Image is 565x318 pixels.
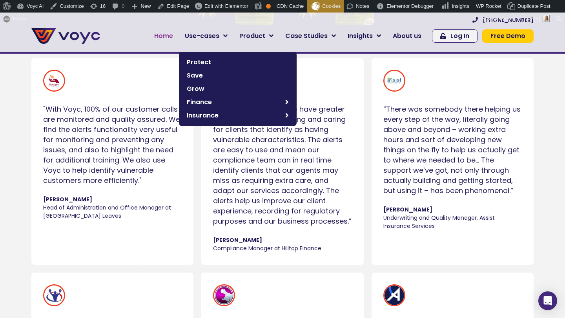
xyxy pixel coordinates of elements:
span: Finance [187,98,281,107]
a: Howdy, [479,13,553,25]
div: OK [266,4,271,9]
div: Slides [383,70,522,230]
div: Slides [43,70,182,220]
img: Laura Warner [383,70,405,92]
span: Product [239,31,265,41]
div: "With Voyc, 100% of our customer calls are monitored and quality assured. We find the alerts func... [43,105,182,186]
span: Grow [187,84,289,94]
a: Case Studies [279,28,342,44]
span: Insurance [187,111,281,120]
span: Insights [452,3,469,9]
span: [PERSON_NAME] [213,237,352,245]
img: voyc-full-logo [31,28,100,44]
span: Forms [13,13,27,25]
div: “There was somebody there helping us every step of the way, literally going above and beyond – wo... [383,105,522,196]
span: Save [187,71,289,80]
a: Insights [342,28,387,44]
a: Product [233,28,279,44]
span: Case Studies [285,31,328,41]
span: Home [154,31,173,41]
span: Free Demo [490,33,525,39]
img: Keith Jones [43,284,65,306]
img: Felicity Vanderwesthuizen [43,70,65,92]
a: Protect [183,56,293,69]
span: Insights [348,31,373,41]
a: About us [387,28,427,44]
span: Log In [450,33,469,39]
div: Slides [213,70,352,253]
span: Use-cases [185,31,219,41]
a: Finance [183,96,293,109]
span: Edit with Elementor [204,3,248,9]
img: Graham Wheeler [383,284,405,306]
span: Head of Administration and Office Manager at [GEOGRAPHIC_DATA] Leaves [43,204,182,220]
span: Underwriting and Quality Manager, Assist Insurance Services [383,214,522,231]
a: Home [148,28,179,44]
span: [PERSON_NAME] [498,16,540,22]
a: Log In [432,29,478,43]
div: “Voyc has allowed us to have greater control over our recording and caring for clients that ident... [213,105,352,227]
div: Open Intercom Messenger [538,291,557,310]
span: About us [393,31,421,41]
span: [PERSON_NAME] [43,196,182,204]
span: [PERSON_NAME] [383,206,522,214]
span: Protect [187,58,289,67]
a: Grow [183,82,293,96]
a: Save [183,69,293,82]
a: Insurance [183,109,293,122]
span: Compliance Manager at Hilltop Finance [213,245,352,253]
img: Kirsty Mottram [213,284,235,306]
a: Free Demo [482,29,534,43]
a: Use-cases [179,28,233,44]
a: [PHONE_NUMBER] [472,17,534,23]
